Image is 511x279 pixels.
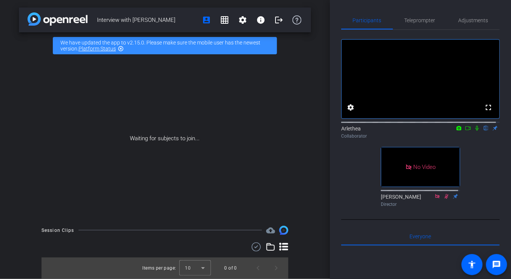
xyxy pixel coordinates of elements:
[482,124,491,131] mat-icon: flip
[202,15,211,25] mat-icon: account_box
[97,12,197,28] span: Interview with [PERSON_NAME]
[405,18,436,23] span: Teleprompter
[19,59,311,218] div: Waiting for subjects to join...
[238,15,247,25] mat-icon: settings
[267,259,285,277] button: Next page
[341,125,500,139] div: Arlethea
[468,260,477,269] mat-icon: accessibility
[118,46,124,52] mat-icon: highlight_off
[459,18,488,23] span: Adjustments
[381,201,460,208] div: Director
[143,264,176,272] div: Items per page:
[53,37,277,54] div: We have updated the app to v2.15.0. Please make sure the mobile user has the newest version.
[42,227,74,234] div: Session Clips
[266,226,275,235] span: Destinations for your clips
[78,46,116,52] a: Platform Status
[220,15,229,25] mat-icon: grid_on
[492,260,501,269] mat-icon: message
[381,193,460,208] div: [PERSON_NAME]
[353,18,382,23] span: Participants
[266,226,275,235] mat-icon: cloud_upload
[249,259,267,277] button: Previous page
[279,226,288,235] img: Session clips
[484,103,493,112] mat-icon: fullscreen
[346,103,355,112] mat-icon: settings
[413,164,436,170] span: No Video
[410,234,431,239] span: Everyone
[28,12,88,26] img: app-logo
[256,15,265,25] mat-icon: info
[225,264,237,272] div: 0 of 0
[274,15,283,25] mat-icon: logout
[341,133,500,139] div: Collaborator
